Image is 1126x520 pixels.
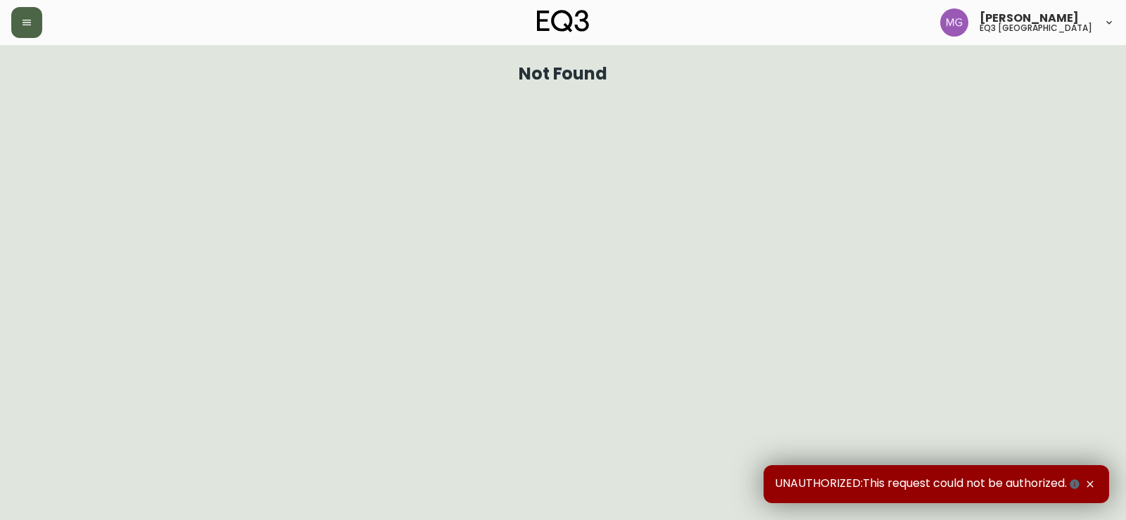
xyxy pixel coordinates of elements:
span: UNAUTHORIZED:This request could not be authorized. [775,476,1082,492]
span: [PERSON_NAME] [980,13,1079,24]
h1: Not Found [519,68,608,80]
h5: eq3 [GEOGRAPHIC_DATA] [980,24,1092,32]
img: logo [537,10,589,32]
img: de8837be2a95cd31bb7c9ae23fe16153 [940,8,968,37]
